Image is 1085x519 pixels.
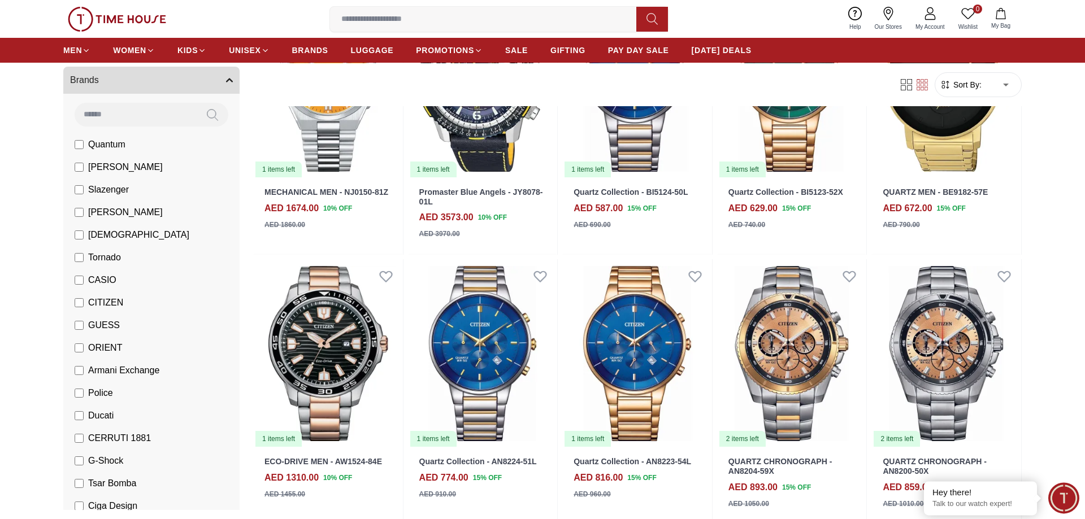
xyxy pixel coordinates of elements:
[255,431,302,447] div: 1 items left
[75,276,84,285] input: CASIO
[843,5,868,33] a: Help
[408,259,558,448] img: Quartz Collection - AN8224-51L
[932,487,1028,498] div: Hey there!
[75,366,84,375] input: Armani Exchange
[883,187,988,197] a: QUARTZ MEN - BE9182-57E
[75,411,84,420] input: Ducati
[88,431,151,445] span: CERRUTI 1881
[845,23,866,31] span: Help
[75,298,84,307] input: CITIZEN
[883,202,932,215] h4: AED 672.00
[550,40,585,60] a: GIFTING
[75,185,84,194] input: Slazenger
[717,259,867,448] img: QUARTZ CHRONOGRAPH - AN8204-59X
[88,364,159,377] span: Armani Exchange
[505,40,528,60] a: SALE
[75,501,84,511] input: Ciga Design
[264,471,319,485] h4: AED 1310.00
[574,489,610,499] div: AED 960.00
[883,481,932,494] h4: AED 859.00
[987,21,1015,30] span: My Bag
[88,251,121,264] span: Tornado
[717,259,867,448] a: QUARTZ CHRONOGRAPH - AN8204-59X2 items left
[70,73,99,87] span: Brands
[937,203,966,213] span: 15 % OFF
[419,187,543,206] a: Promaster Blue Angels - JY8078-01L
[473,473,502,483] span: 15 % OFF
[264,220,305,230] div: AED 1860.00
[984,6,1017,32] button: My Bag
[410,431,457,447] div: 1 items left
[565,162,611,177] div: 1 items left
[782,203,811,213] span: 15 % OFF
[88,477,136,490] span: Tsar Bomba
[63,45,82,56] span: MEN
[292,45,328,56] span: BRANDS
[419,229,460,239] div: AED 3970.00
[75,456,84,465] input: G-Shock
[608,40,669,60] a: PAY DAY SALE
[264,202,319,215] h4: AED 1674.00
[416,40,483,60] a: PROMOTIONS
[177,40,206,60] a: KIDS
[952,5,984,33] a: 0Wishlist
[728,220,765,230] div: AED 740.00
[550,45,585,56] span: GIFTING
[728,457,832,476] a: QUARTZ CHRONOGRAPH - AN8204-59X
[565,431,611,447] div: 1 items left
[88,341,122,355] span: ORIENT
[88,499,137,513] span: Ciga Design
[574,187,688,197] a: Quartz Collection - BI5124-50L
[264,489,305,499] div: AED 1455.00
[874,431,920,447] div: 2 items left
[574,471,623,485] h4: AED 816.00
[719,431,766,447] div: 2 items left
[728,499,769,509] div: AED 1050.00
[728,202,778,215] h4: AED 629.00
[88,206,163,219] span: [PERSON_NAME]
[574,202,623,215] h4: AED 587.00
[692,40,752,60] a: [DATE] DEALS
[113,45,146,56] span: WOMEN
[883,457,987,476] a: QUARTZ CHRONOGRAPH - AN8200-50X
[292,40,328,60] a: BRANDS
[419,471,468,485] h4: AED 774.00
[940,79,982,90] button: Sort By:
[75,434,84,443] input: CERRUTI 1881
[627,203,656,213] span: 15 % OFF
[177,45,198,56] span: KIDS
[88,160,163,174] span: [PERSON_NAME]
[75,389,84,398] input: Police
[264,187,388,197] a: MECHANICAL MEN - NJ0150-81Z
[75,163,84,172] input: [PERSON_NAME]
[782,482,811,492] span: 15 % OFF
[419,489,456,499] div: AED 910.00
[88,454,123,468] span: G-Shock
[728,481,778,494] h4: AED 893.00
[75,140,84,149] input: Quantum
[229,45,261,56] span: UNISEX
[692,45,752,56] span: [DATE] DEALS
[88,273,116,287] span: CASIO
[88,138,125,151] span: Quantum
[911,23,949,31] span: My Account
[627,473,656,483] span: 15 % OFF
[1048,482,1079,513] div: Chat Widget
[264,457,382,466] a: ECO-DRIVE MEN - AW1524-84E
[408,259,558,448] a: Quartz Collection - AN8224-51L1 items left
[63,40,90,60] a: MEN
[88,183,129,197] span: Slazenger
[255,162,302,177] div: 1 items left
[323,203,352,213] span: 10 % OFF
[416,45,474,56] span: PROMOTIONS
[88,296,123,309] span: CITIZEN
[954,23,982,31] span: Wishlist
[719,162,766,177] div: 1 items left
[410,162,457,177] div: 1 items left
[351,45,394,56] span: LUGGAGE
[419,211,474,224] h4: AED 3573.00
[868,5,909,33] a: Our Stores
[229,40,269,60] a: UNISEX
[871,259,1021,448] img: QUARTZ CHRONOGRAPH - AN8200-50X
[253,259,403,448] img: ECO-DRIVE MEN - AW1524-84E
